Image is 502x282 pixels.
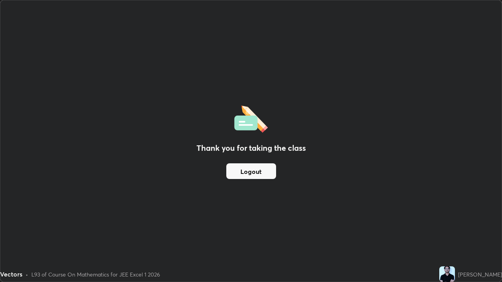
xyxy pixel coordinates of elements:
[458,270,502,278] div: [PERSON_NAME]
[226,163,276,179] button: Logout
[25,270,28,278] div: •
[31,270,160,278] div: L93 of Course On Mathematics for JEE Excel 1 2026
[439,266,455,282] img: 7aced0a64bc6441e9f5d793565b0659e.jpg
[234,103,268,133] img: offlineFeedback.1438e8b3.svg
[196,142,306,154] h2: Thank you for taking the class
